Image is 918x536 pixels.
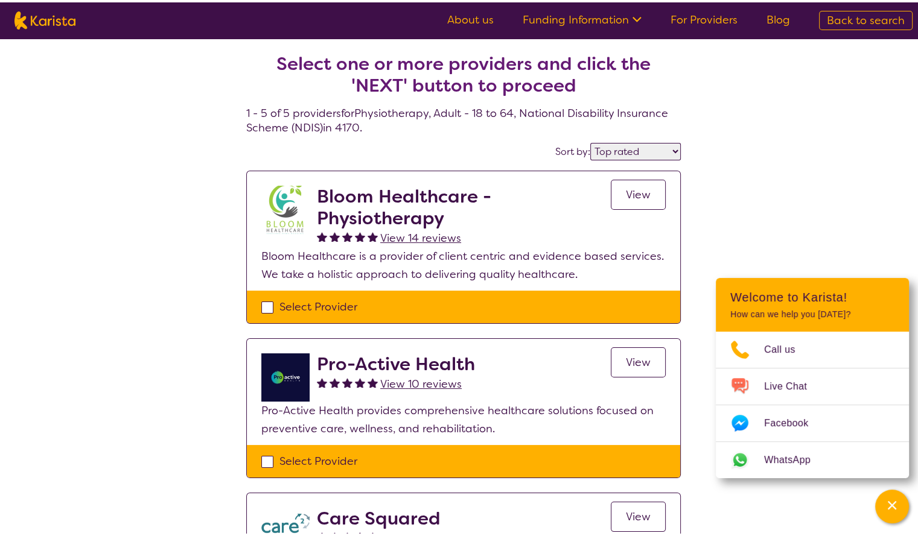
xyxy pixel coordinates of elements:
a: View [611,177,666,207]
a: View 10 reviews [380,373,462,391]
h2: Welcome to Karista! [730,288,894,302]
img: Karista logo [14,9,75,27]
span: View 10 reviews [380,374,462,389]
span: WhatsApp [764,449,825,467]
div: Channel Menu [716,276,909,476]
img: jdgr5huzsaqxc1wfufya.png [261,351,310,399]
span: Facebook [764,412,823,430]
a: Web link opens in a new tab. [716,440,909,476]
span: Live Chat [764,375,821,393]
span: View [626,353,651,367]
img: fullstar [317,375,327,385]
p: Pro-Active Health provides comprehensive healthcare solutions focused on preventive care, wellnes... [261,399,666,435]
p: How can we help you [DATE]? [730,307,894,317]
img: fullstar [317,229,327,239]
a: Blog [767,10,790,25]
h2: Pro-Active Health [317,351,475,373]
img: fullstar [368,375,378,385]
a: Back to search [819,8,913,28]
a: View [611,499,666,529]
h2: Bloom Healthcare - Physiotherapy [317,183,611,227]
span: View [626,507,651,522]
img: fullstar [355,229,365,239]
a: View [611,345,666,375]
button: Channel Menu [875,487,909,521]
span: Back to search [827,11,905,25]
img: fullstar [342,375,352,385]
img: fullstar [342,229,352,239]
span: View 14 reviews [380,229,461,243]
img: fullstar [368,229,378,239]
a: For Providers [671,10,738,25]
img: nlunmdoklscguhneplkn.jpg [261,183,310,232]
span: Call us [764,338,810,356]
img: fullstar [330,229,340,239]
a: Funding Information [523,10,642,25]
span: View [626,185,651,200]
h2: Care Squared [317,505,461,527]
p: Bloom Healthcare is a provider of client centric and evidence based services. We take a holistic ... [261,245,666,281]
label: Sort by: [555,143,590,156]
img: fullstar [330,375,340,385]
h4: 1 - 5 of 5 providers for Physiotherapy , Adult - 18 to 64 , National Disability Insurance Scheme ... [246,22,681,133]
img: fullstar [355,375,365,385]
h2: Select one or more providers and click the 'NEXT' button to proceed [261,51,666,94]
a: View 14 reviews [380,227,461,245]
ul: Choose channel [716,329,909,476]
a: About us [447,10,494,25]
